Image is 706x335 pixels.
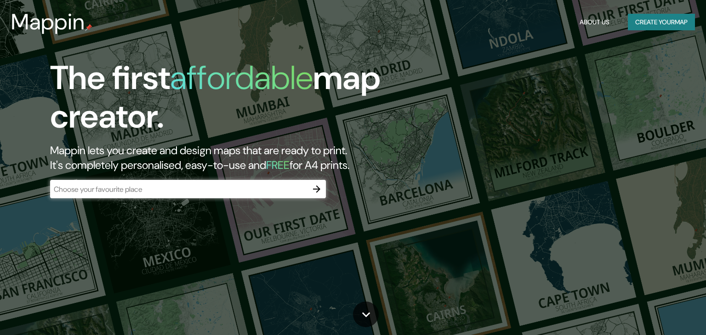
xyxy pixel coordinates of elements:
[266,158,290,172] h5: FREE
[50,59,403,143] h1: The first map creator.
[11,9,85,35] h3: Mappin
[85,24,92,31] img: mappin-pin
[576,14,613,31] button: About Us
[170,56,313,99] h1: affordable
[628,14,695,31] button: Create yourmap
[50,184,307,195] input: Choose your favourite place
[50,143,403,173] h2: Mappin lets you create and design maps that are ready to print. It's completely personalised, eas...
